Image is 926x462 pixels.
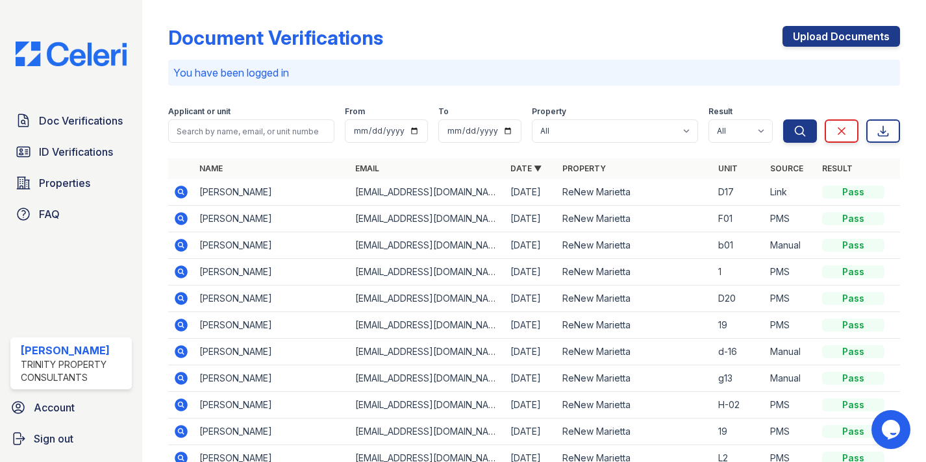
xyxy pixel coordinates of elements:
[21,343,127,358] div: [PERSON_NAME]
[765,206,817,232] td: PMS
[765,232,817,259] td: Manual
[822,372,884,385] div: Pass
[168,119,334,143] input: Search by name, email, or unit number
[822,239,884,252] div: Pass
[770,164,803,173] a: Source
[557,232,713,259] td: ReNew Marietta
[194,392,350,419] td: [PERSON_NAME]
[34,431,73,446] span: Sign out
[557,286,713,312] td: ReNew Marietta
[350,259,506,286] td: [EMAIL_ADDRESS][DOMAIN_NAME]
[10,170,132,196] a: Properties
[765,392,817,419] td: PMS
[505,206,557,232] td: [DATE]
[350,392,506,419] td: [EMAIL_ADDRESS][DOMAIN_NAME]
[822,186,884,199] div: Pass
[713,365,765,392] td: g13
[713,179,765,206] td: D17
[194,312,350,339] td: [PERSON_NAME]
[718,164,738,173] a: Unit
[557,339,713,365] td: ReNew Marietta
[782,26,900,47] a: Upload Documents
[10,201,132,227] a: FAQ
[765,339,817,365] td: Manual
[765,179,817,206] td: Link
[173,65,895,80] p: You have been logged in
[532,106,566,117] label: Property
[10,108,132,134] a: Doc Verifications
[39,206,60,222] span: FAQ
[10,139,132,165] a: ID Verifications
[557,419,713,445] td: ReNew Marietta
[765,312,817,339] td: PMS
[557,392,713,419] td: ReNew Marietta
[350,179,506,206] td: [EMAIL_ADDRESS][DOMAIN_NAME]
[822,398,884,411] div: Pass
[194,365,350,392] td: [PERSON_NAME]
[713,206,765,232] td: F01
[713,259,765,286] td: 1
[505,179,557,206] td: [DATE]
[350,365,506,392] td: [EMAIL_ADDRESS][DOMAIN_NAME]
[505,339,557,365] td: [DATE]
[350,206,506,232] td: [EMAIL_ADDRESS][DOMAIN_NAME]
[5,395,137,420] a: Account
[5,42,137,66] img: CE_Logo_Blue-a8612792a0a2168367f1c8372b55b34899dd931a85d93a1a3d3e32e68fde9ad4.png
[822,164,853,173] a: Result
[505,286,557,312] td: [DATE]
[822,319,884,332] div: Pass
[194,259,350,286] td: [PERSON_NAME]
[557,179,713,206] td: ReNew Marietta
[350,312,506,339] td: [EMAIL_ADDRESS][DOMAIN_NAME]
[350,419,506,445] td: [EMAIL_ADDRESS][DOMAIN_NAME]
[194,179,350,206] td: [PERSON_NAME]
[505,392,557,419] td: [DATE]
[199,164,223,173] a: Name
[822,212,884,225] div: Pass
[557,365,713,392] td: ReNew Marietta
[505,419,557,445] td: [DATE]
[713,419,765,445] td: 19
[822,265,884,278] div: Pass
[355,164,379,173] a: Email
[345,106,365,117] label: From
[822,292,884,305] div: Pass
[822,425,884,438] div: Pass
[194,286,350,312] td: [PERSON_NAME]
[713,312,765,339] td: 19
[505,259,557,286] td: [DATE]
[505,312,557,339] td: [DATE]
[557,206,713,232] td: ReNew Marietta
[350,286,506,312] td: [EMAIL_ADDRESS][DOMAIN_NAME]
[765,286,817,312] td: PMS
[713,232,765,259] td: b01
[21,358,127,384] div: Trinity Property Consultants
[505,365,557,392] td: [DATE]
[562,164,606,173] a: Property
[34,400,75,415] span: Account
[713,392,765,419] td: H-02
[438,106,449,117] label: To
[5,426,137,452] a: Sign out
[765,419,817,445] td: PMS
[168,26,383,49] div: Document Verifications
[557,312,713,339] td: ReNew Marietta
[822,345,884,358] div: Pass
[765,365,817,392] td: Manual
[708,106,732,117] label: Result
[39,113,123,128] span: Doc Verifications
[350,339,506,365] td: [EMAIL_ADDRESS][DOMAIN_NAME]
[557,259,713,286] td: ReNew Marietta
[168,106,231,117] label: Applicant or unit
[765,259,817,286] td: PMS
[194,232,350,259] td: [PERSON_NAME]
[194,339,350,365] td: [PERSON_NAME]
[871,410,913,449] iframe: chat widget
[39,175,90,191] span: Properties
[510,164,542,173] a: Date ▼
[505,232,557,259] td: [DATE]
[194,419,350,445] td: [PERSON_NAME]
[713,286,765,312] td: D20
[194,206,350,232] td: [PERSON_NAME]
